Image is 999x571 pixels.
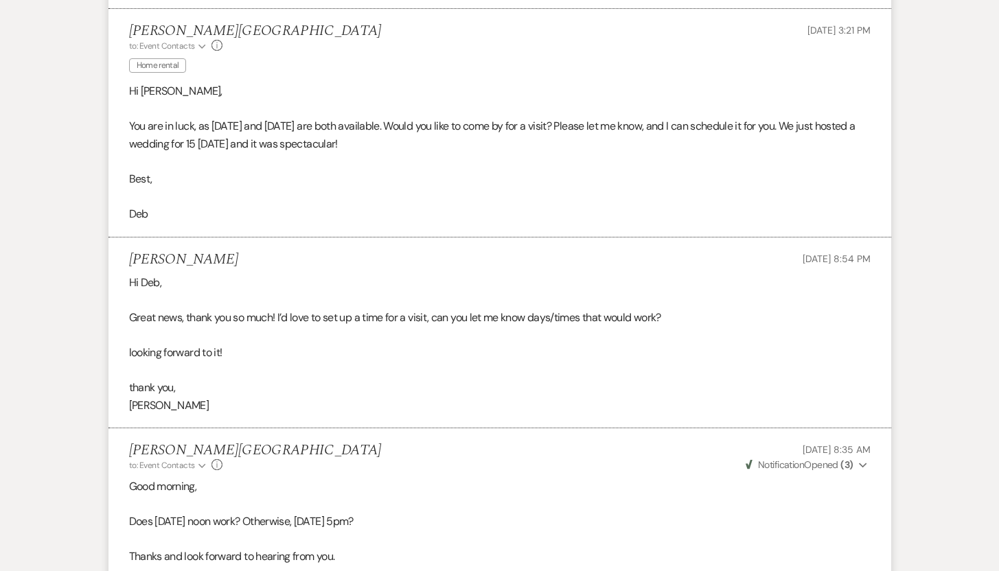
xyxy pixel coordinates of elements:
[129,397,871,415] p: [PERSON_NAME]
[129,23,382,40] h5: [PERSON_NAME][GEOGRAPHIC_DATA]
[129,82,871,100] p: Hi [PERSON_NAME],
[129,548,871,566] p: Thanks and look forward to hearing from you.
[129,205,871,223] p: Deb
[840,458,853,471] strong: ( 3 )
[129,40,208,52] button: to: Event Contacts
[803,253,870,265] span: [DATE] 8:54 PM
[129,251,238,268] h5: [PERSON_NAME]
[744,458,871,472] button: NotificationOpened (3)
[803,443,870,456] span: [DATE] 8:35 AM
[129,459,208,471] button: to: Event Contacts
[129,117,871,152] p: You are in luck, as [DATE] and [DATE] are both available. Would you like to come by for a visit? ...
[129,513,871,531] p: Does [DATE] noon work? Otherwise, [DATE] 5pm?
[129,344,871,362] p: looking forward to it!
[129,170,871,188] p: Best,
[129,478,871,496] p: Good morning,
[129,40,195,51] span: to: Event Contacts
[129,460,195,471] span: to: Event Contacts
[129,379,871,397] p: thank you,
[129,58,187,73] span: Home rental
[746,458,853,471] span: Opened
[129,274,871,292] p: Hi Deb,
[129,309,871,327] p: Great news, thank you so much! I’d love to set up a time for a visit, can you let me know days/ti...
[807,24,870,36] span: [DATE] 3:21 PM
[758,458,804,471] span: Notification
[129,442,382,459] h5: [PERSON_NAME][GEOGRAPHIC_DATA]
